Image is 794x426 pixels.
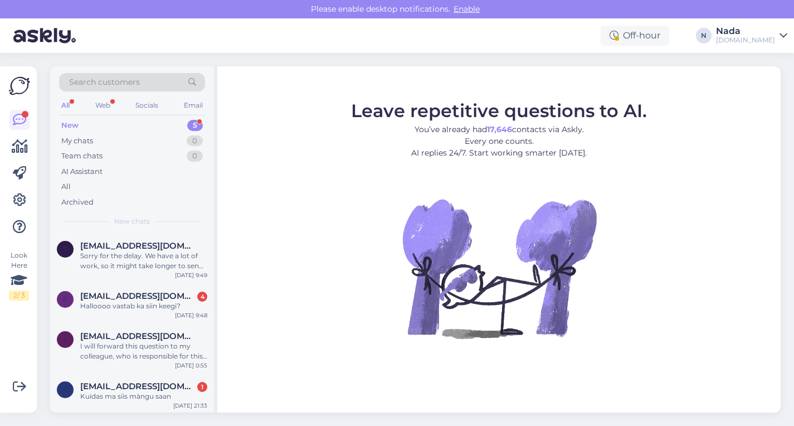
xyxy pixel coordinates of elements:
[80,341,207,361] div: I will forward this question to my colleague, who is responsible for this. The reply will be here...
[351,124,647,159] p: You’ve already had contacts via Askly. Every one counts. AI replies 24/7. Start working smarter [...
[9,250,29,301] div: Look Here
[80,331,196,341] span: swale2500@gmail.com
[69,76,140,88] span: Search customers
[59,98,72,113] div: All
[351,100,647,122] span: Leave repetitive questions to AI.
[450,4,483,14] span: Enable
[80,251,207,271] div: Sorry for the delay. We have a lot of work, so it might take longer to send orders. Your code sho...
[175,271,207,279] div: [DATE] 9:49
[182,98,205,113] div: Email
[187,151,203,162] div: 0
[399,168,600,369] img: No Chat active
[487,124,512,134] b: 17,646
[716,27,787,45] a: Nada[DOMAIN_NAME]
[197,382,207,392] div: 1
[716,27,775,36] div: Nada
[80,291,196,301] span: Pass_470@hotmail.com
[114,216,150,226] span: New chats
[61,166,103,177] div: AI Assistant
[80,391,207,401] div: Kuidas ma siis mängu saan
[63,295,68,303] span: P
[61,181,71,192] div: All
[601,26,669,46] div: Off-hour
[187,120,203,131] div: 5
[197,292,207,302] div: 4
[80,301,207,311] div: Halloooo vastab ka siin keegi?
[175,311,207,319] div: [DATE] 9:48
[61,135,93,147] div: My chats
[61,120,79,131] div: New
[64,245,67,253] span: t
[696,28,712,43] div: N
[64,335,67,343] span: s
[61,151,103,162] div: Team chats
[61,197,94,208] div: Archived
[173,401,207,410] div: [DATE] 21:33
[93,98,113,113] div: Web
[133,98,160,113] div: Socials
[187,135,203,147] div: 0
[716,36,775,45] div: [DOMAIN_NAME]
[63,385,67,394] span: e
[9,75,30,96] img: Askly Logo
[80,381,196,391] span: eestlaneolen3@gmail.com
[9,291,29,301] div: 2 / 3
[80,241,196,251] span: tarvo.vaher@gmail.com
[175,361,207,370] div: [DATE] 0:55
